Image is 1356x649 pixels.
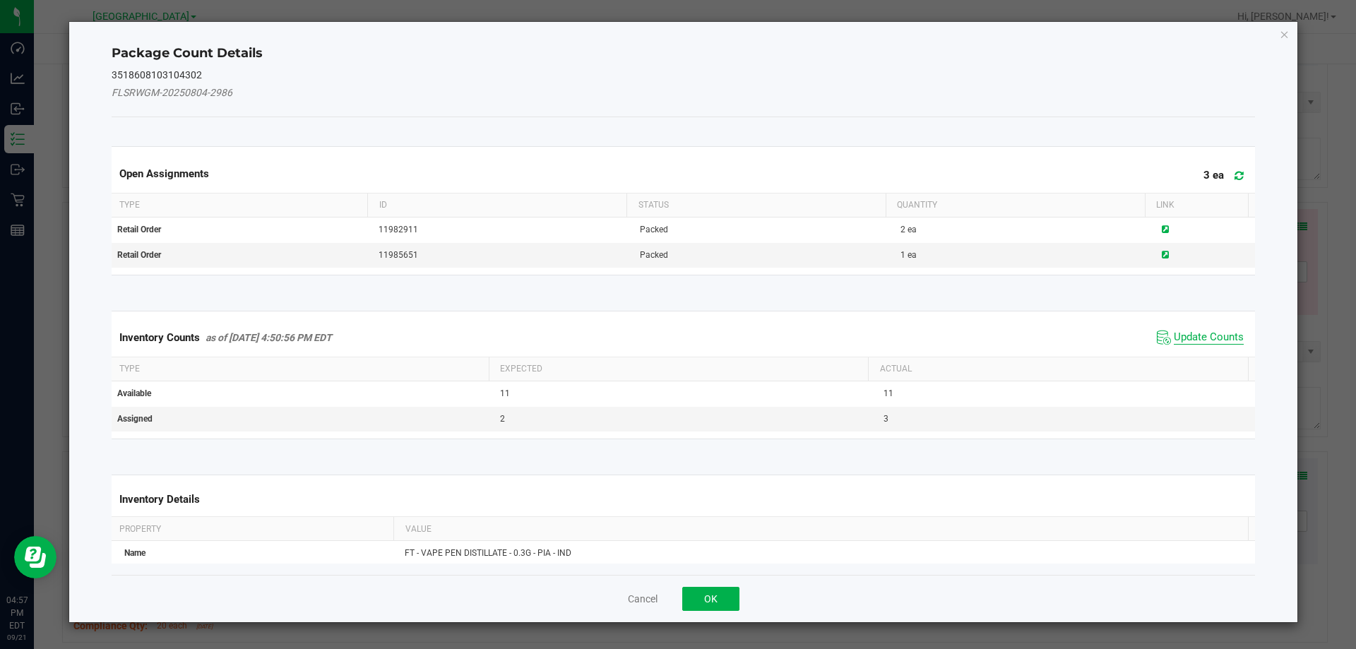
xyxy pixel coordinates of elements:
[500,414,505,424] span: 2
[112,44,1256,63] h4: Package Count Details
[884,414,888,424] span: 3
[628,592,658,606] button: Cancel
[119,524,161,534] span: Property
[117,414,153,424] span: Assigned
[119,493,200,506] span: Inventory Details
[117,250,161,260] span: Retail Order
[908,225,917,234] span: ea
[1156,200,1174,210] span: Link
[379,250,418,260] span: 11985651
[900,250,905,260] span: 1
[379,225,418,234] span: 11982911
[880,364,912,374] span: Actual
[112,88,1256,98] h5: FLSRWGM-20250804-2986
[638,200,669,210] span: Status
[14,536,56,578] iframe: Resource center
[1203,169,1210,182] span: 3
[119,331,200,344] span: Inventory Counts
[405,524,432,534] span: Value
[119,167,209,180] span: Open Assignments
[1213,169,1224,182] span: ea
[682,587,739,611] button: OK
[119,200,140,210] span: Type
[379,200,387,210] span: ID
[908,250,917,260] span: ea
[112,70,1256,81] h5: 3518608103104302
[124,548,145,558] span: Name
[500,388,510,398] span: 11
[900,225,905,234] span: 2
[119,364,140,374] span: Type
[405,548,571,558] span: FT - VAPE PEN DISTILLATE - 0.3G - PIA - IND
[1174,331,1244,345] span: Update Counts
[884,388,893,398] span: 11
[500,364,542,374] span: Expected
[640,225,668,234] span: Packed
[206,332,332,343] span: as of [DATE] 4:50:56 PM EDT
[117,388,151,398] span: Available
[897,200,937,210] span: Quantity
[1280,25,1290,42] button: Close
[640,250,668,260] span: Packed
[117,225,161,234] span: Retail Order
